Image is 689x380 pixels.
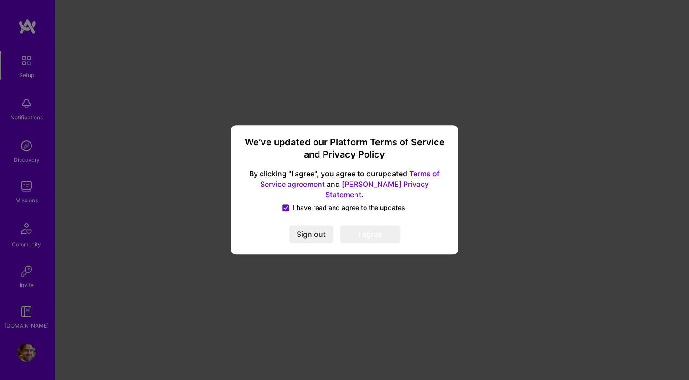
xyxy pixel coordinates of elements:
[289,226,333,244] button: Sign out
[293,204,407,213] span: I have read and agree to the updates.
[340,226,400,244] button: I agree
[242,169,447,200] span: By clicking "I agree", you agree to our updated and .
[260,169,440,189] a: Terms of Service agreement
[242,136,447,161] h3: We’ve updated our Platform Terms of Service and Privacy Policy
[325,180,429,199] a: [PERSON_NAME] Privacy Statement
